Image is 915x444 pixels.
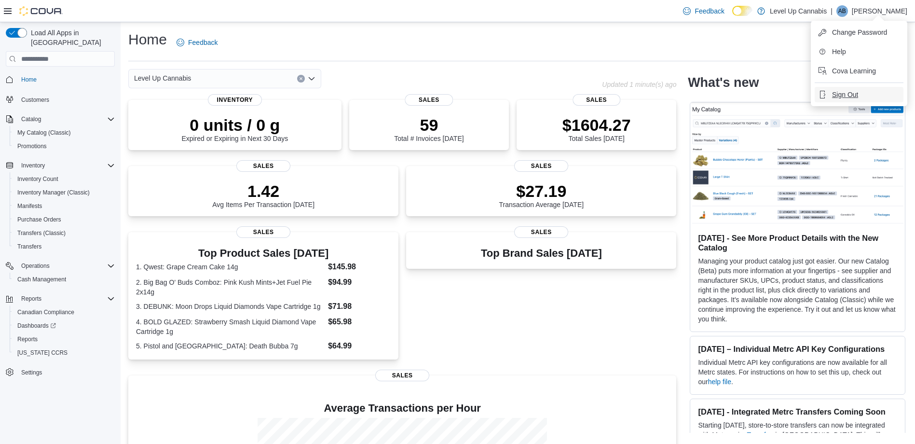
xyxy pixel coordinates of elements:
[212,181,314,201] p: 1.42
[17,293,115,305] span: Reports
[308,75,315,83] button: Open list of options
[17,367,46,378] a: Settings
[10,346,119,360] button: [US_STATE] CCRS
[14,200,46,212] a: Manifests
[14,274,70,285] a: Cash Management
[562,115,631,142] div: Total Sales [DATE]
[212,181,314,208] div: Avg Items Per Transaction [DATE]
[838,5,846,17] span: AB
[405,94,453,106] span: Sales
[14,241,115,252] span: Transfers
[17,260,54,272] button: Operations
[17,308,74,316] span: Canadian Compliance
[136,317,324,336] dt: 4. BOLD GLAZED: Strawberry Smash Liquid Diamond Vape Cartridge 1g
[815,87,903,102] button: Sign Out
[14,227,69,239] a: Transfers (Classic)
[481,248,602,259] h3: Top Brand Sales [DATE]
[21,76,37,83] span: Home
[499,181,584,201] p: $27.19
[698,256,897,324] p: Managing your product catalog just got easier. Our new Catalog (Beta) puts more information at yo...
[136,302,324,311] dt: 3. DEBUNK: Moon Drops Liquid Diamonds Vape Cartridge 1g
[10,126,119,139] button: My Catalog (Classic)
[27,28,115,47] span: Load All Apps in [GEOGRAPHIC_DATA]
[128,30,167,49] h1: Home
[815,44,903,59] button: Help
[394,115,464,135] p: 59
[21,115,41,123] span: Catalog
[14,333,115,345] span: Reports
[747,431,776,439] a: Transfers
[181,115,288,135] p: 0 units / 0 g
[17,260,115,272] span: Operations
[14,140,51,152] a: Promotions
[17,113,115,125] span: Catalog
[852,5,907,17] p: [PERSON_NAME]
[17,93,115,105] span: Customers
[832,90,858,99] span: Sign Out
[14,187,115,198] span: Inventory Manager (Classic)
[328,261,391,273] dd: $145.98
[10,139,119,153] button: Promotions
[21,162,45,169] span: Inventory
[770,5,827,17] p: Level Up Cannabis
[14,320,115,332] span: Dashboards
[17,142,47,150] span: Promotions
[679,1,728,21] a: Feedback
[2,292,119,305] button: Reports
[188,38,218,47] span: Feedback
[2,92,119,106] button: Customers
[14,173,115,185] span: Inventory Count
[10,240,119,253] button: Transfers
[14,227,115,239] span: Transfers (Classic)
[14,127,115,139] span: My Catalog (Classic)
[832,47,846,56] span: Help
[394,115,464,142] div: Total # Invoices [DATE]
[14,320,60,332] a: Dashboards
[19,6,63,16] img: Cova
[2,365,119,379] button: Settings
[514,226,568,238] span: Sales
[14,214,65,225] a: Purchase Orders
[2,112,119,126] button: Catalog
[21,262,50,270] span: Operations
[562,115,631,135] p: $1604.27
[836,5,848,17] div: Aden Blahut
[17,216,61,223] span: Purchase Orders
[14,241,45,252] a: Transfers
[815,63,903,79] button: Cova Learning
[698,233,897,252] h3: [DATE] - See More Product Details with the New Catalog
[14,214,115,225] span: Purchase Orders
[10,186,119,199] button: Inventory Manager (Classic)
[328,340,391,352] dd: $64.99
[10,172,119,186] button: Inventory Count
[17,349,68,357] span: [US_STATE] CCRS
[815,25,903,40] button: Change Password
[136,341,324,351] dt: 5. Pistol and [GEOGRAPHIC_DATA]: Death Bubba 7g
[732,6,752,16] input: Dark Mode
[14,333,41,345] a: Reports
[6,69,115,404] nav: Complex example
[328,301,391,312] dd: $71.98
[17,276,66,283] span: Cash Management
[695,6,724,16] span: Feedback
[14,306,78,318] a: Canadian Compliance
[17,129,71,137] span: My Catalog (Classic)
[17,175,58,183] span: Inventory Count
[134,72,191,84] span: Level Up Cannabis
[328,316,391,328] dd: $65.98
[698,407,897,416] h3: [DATE] - Integrated Metrc Transfers Coming Soon
[173,33,221,52] a: Feedback
[832,28,887,37] span: Change Password
[17,94,53,106] a: Customers
[375,370,429,381] span: Sales
[14,347,71,359] a: [US_STATE] CCRS
[17,366,115,378] span: Settings
[698,358,897,387] p: Individual Metrc API key configurations are now available for all Metrc states. For instructions ...
[14,200,115,212] span: Manifests
[2,259,119,273] button: Operations
[573,94,620,106] span: Sales
[136,248,391,259] h3: Top Product Sales [DATE]
[10,333,119,346] button: Reports
[10,273,119,286] button: Cash Management
[831,5,833,17] p: |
